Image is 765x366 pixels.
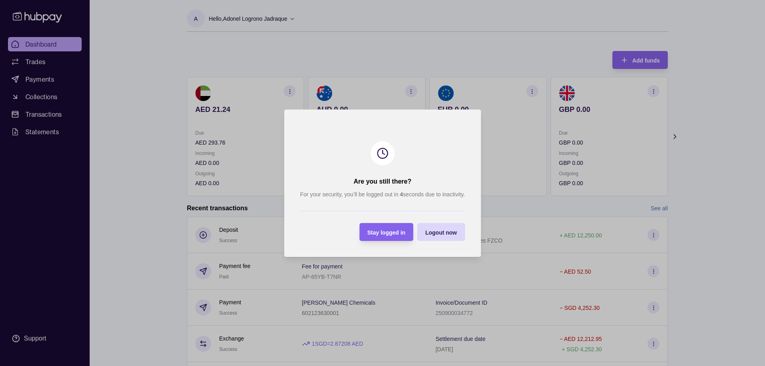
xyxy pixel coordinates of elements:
button: Stay logged in [359,223,414,241]
button: Logout now [417,223,465,241]
h2: Are you still there? [354,177,412,186]
span: Stay logged in [367,229,406,235]
span: Logout now [425,229,457,235]
strong: 4 [400,191,403,198]
p: For your security, you’ll be logged out in seconds due to inactivity. [300,190,465,199]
